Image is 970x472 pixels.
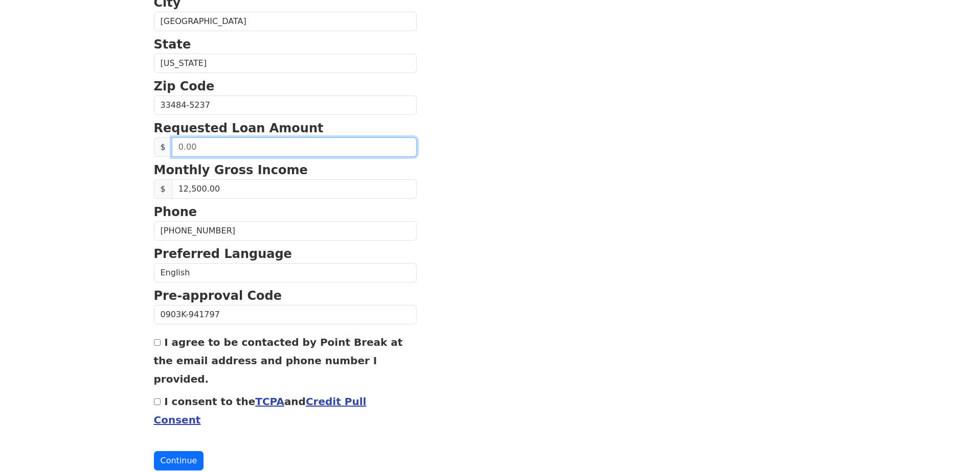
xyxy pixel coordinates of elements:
[172,137,417,157] input: 0.00
[154,336,403,385] label: I agree to be contacted by Point Break at the email address and phone number I provided.
[154,96,417,115] input: Zip Code
[154,12,417,31] input: City
[154,161,417,179] p: Monthly Gross Income
[154,395,367,426] label: I consent to the and
[154,121,324,135] strong: Requested Loan Amount
[154,179,172,199] span: $
[154,221,417,241] input: Phone
[154,205,197,219] strong: Phone
[172,179,417,199] input: Monthly Gross Income
[154,37,191,52] strong: State
[255,395,284,408] a: TCPA
[154,137,172,157] span: $
[154,451,204,470] button: Continue
[154,289,282,303] strong: Pre-approval Code
[154,79,215,93] strong: Zip Code
[154,305,417,324] input: Pre-approval Code
[154,247,292,261] strong: Preferred Language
